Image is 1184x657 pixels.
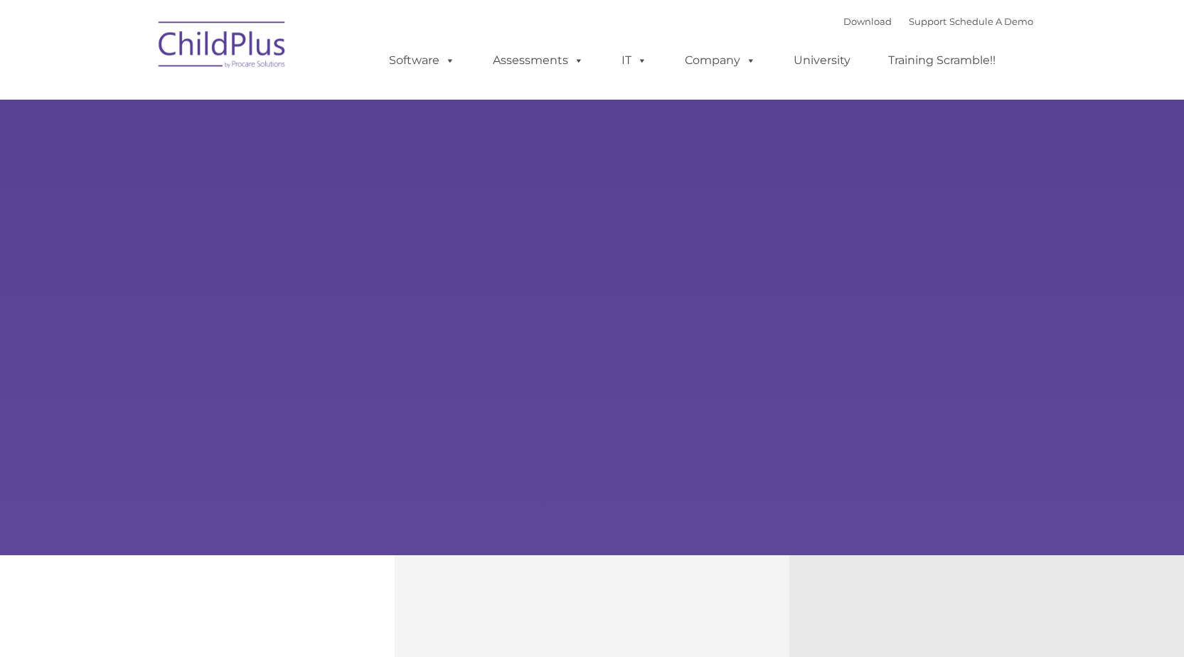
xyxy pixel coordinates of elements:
[607,46,661,75] a: IT
[671,46,770,75] a: Company
[843,16,892,27] a: Download
[909,16,946,27] a: Support
[479,46,598,75] a: Assessments
[375,46,469,75] a: Software
[151,11,294,83] img: ChildPlus by Procare Solutions
[949,16,1033,27] a: Schedule A Demo
[779,46,865,75] a: University
[874,46,1010,75] a: Training Scramble!!
[843,16,1033,27] font: |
